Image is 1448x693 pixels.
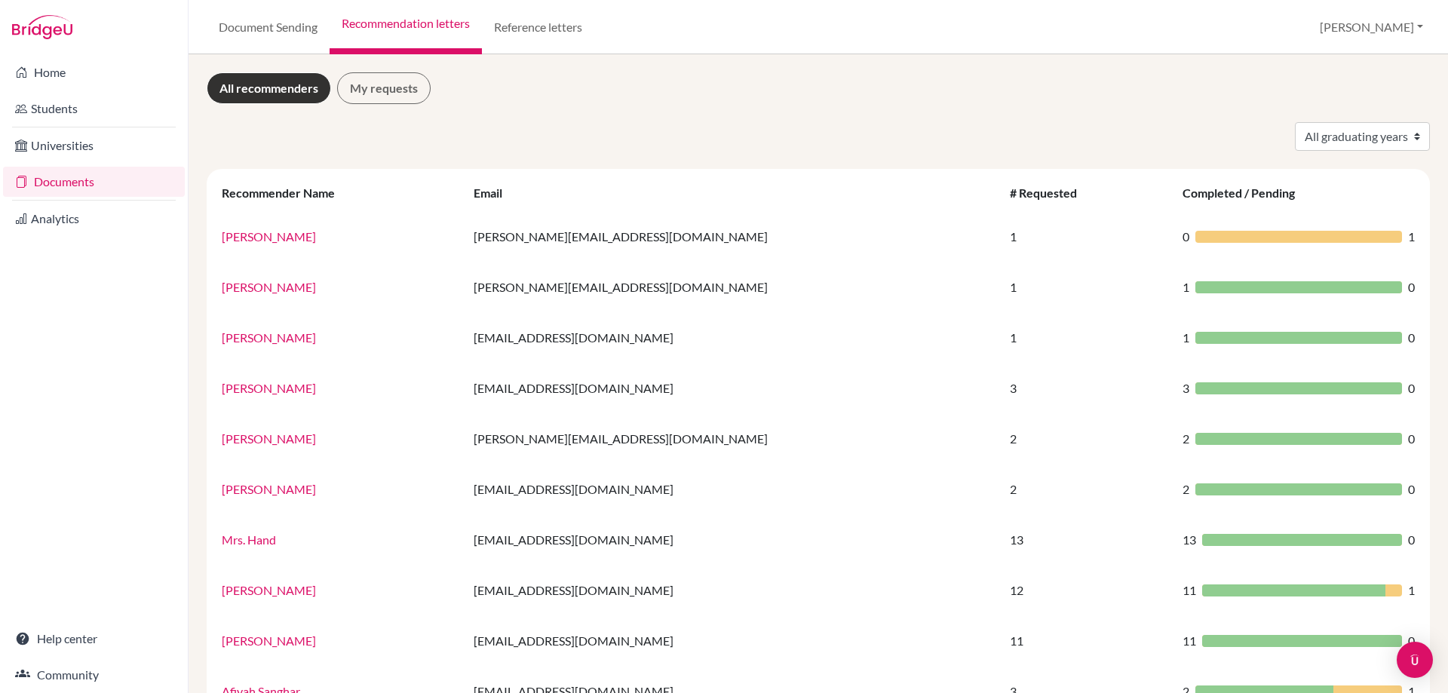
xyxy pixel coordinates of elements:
td: 1 [1001,211,1173,262]
td: [EMAIL_ADDRESS][DOMAIN_NAME] [465,514,1002,565]
a: Students [3,94,185,124]
td: [EMAIL_ADDRESS][DOMAIN_NAME] [465,565,1002,615]
img: Bridge-U [12,15,72,39]
span: 0 [1408,632,1415,650]
td: [EMAIL_ADDRESS][DOMAIN_NAME] [465,464,1002,514]
td: 1 [1001,312,1173,363]
span: 0 [1408,480,1415,498]
a: Community [3,660,185,690]
a: Universities [3,130,185,161]
td: 13 [1001,514,1173,565]
a: [PERSON_NAME] [222,431,316,446]
span: 0 [1408,278,1415,296]
a: Help center [3,624,185,654]
td: [EMAIL_ADDRESS][DOMAIN_NAME] [465,312,1002,363]
span: 0 [1408,329,1415,347]
span: 0 [1183,228,1189,246]
td: [PERSON_NAME][EMAIL_ADDRESS][DOMAIN_NAME] [465,211,1002,262]
span: 11 [1183,632,1196,650]
div: Email [474,186,517,200]
span: 2 [1183,430,1189,448]
td: 2 [1001,413,1173,464]
a: [PERSON_NAME] [222,633,316,648]
td: 12 [1001,565,1173,615]
button: [PERSON_NAME] [1313,13,1430,41]
a: [PERSON_NAME] [222,482,316,496]
a: Documents [3,167,185,197]
td: [PERSON_NAME][EMAIL_ADDRESS][DOMAIN_NAME] [465,262,1002,312]
td: [EMAIL_ADDRESS][DOMAIN_NAME] [465,363,1002,413]
span: 2 [1183,480,1189,498]
a: All recommenders [207,72,331,104]
a: My requests [337,72,431,104]
span: 0 [1408,430,1415,448]
a: Home [3,57,185,87]
td: 3 [1001,363,1173,413]
a: [PERSON_NAME] [222,330,316,345]
div: Open Intercom Messenger [1397,642,1433,678]
span: 13 [1183,531,1196,549]
span: 1 [1408,228,1415,246]
a: [PERSON_NAME] [222,583,316,597]
td: 2 [1001,464,1173,514]
span: 0 [1408,531,1415,549]
span: 1 [1183,329,1189,347]
a: [PERSON_NAME] [222,381,316,395]
a: [PERSON_NAME] [222,280,316,294]
a: Mrs. Hand [222,532,276,547]
span: 1 [1183,278,1189,296]
span: 1 [1408,581,1415,599]
a: [PERSON_NAME] [222,229,316,244]
div: # Requested [1010,186,1092,200]
div: Completed / Pending [1183,186,1310,200]
span: 3 [1183,379,1189,397]
td: [PERSON_NAME][EMAIL_ADDRESS][DOMAIN_NAME] [465,413,1002,464]
span: 0 [1408,379,1415,397]
td: 11 [1001,615,1173,666]
td: 1 [1001,262,1173,312]
td: [EMAIL_ADDRESS][DOMAIN_NAME] [465,615,1002,666]
a: Analytics [3,204,185,234]
div: Recommender Name [222,186,350,200]
span: 11 [1183,581,1196,599]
